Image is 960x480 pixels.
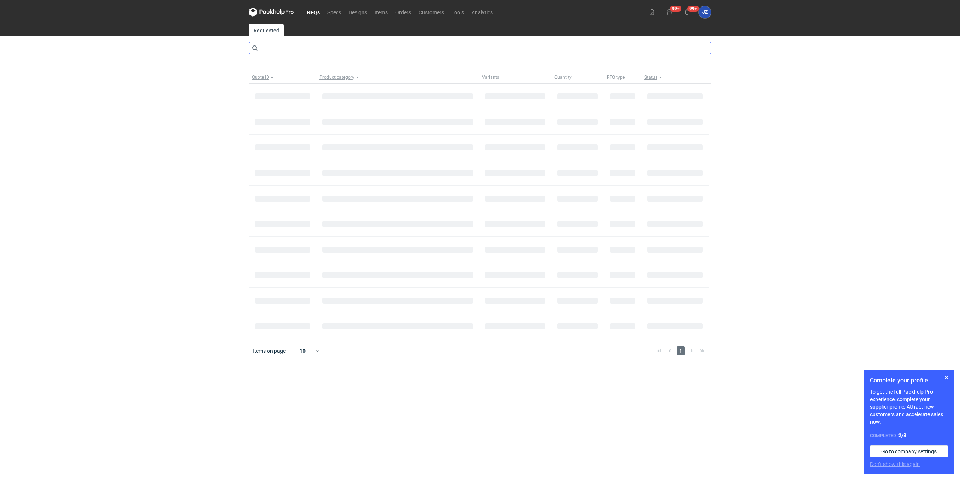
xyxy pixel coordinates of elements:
[644,74,657,80] span: Status
[663,6,675,18] button: 99+
[699,6,711,18] button: JZ
[415,8,448,17] a: Customers
[870,460,920,468] button: Don’t show this again
[870,445,948,457] a: Go to company settings
[699,6,711,18] div: Jakub Ziomka
[319,74,354,80] span: Product category
[291,346,315,356] div: 10
[324,8,345,17] a: Specs
[316,71,479,83] button: Product category
[898,432,906,438] strong: 2 / 8
[554,74,571,80] span: Quantity
[641,71,709,83] button: Status
[448,8,468,17] a: Tools
[482,74,499,80] span: Variants
[371,8,391,17] a: Items
[870,376,948,385] h1: Complete your profile
[676,346,685,355] span: 1
[681,6,693,18] button: 99+
[870,432,948,439] div: Completed:
[870,388,948,426] p: To get the full Packhelp Pro experience, complete your supplier profile. Attract new customers an...
[249,71,316,83] button: Quote ID
[252,74,269,80] span: Quote ID
[607,74,625,80] span: RFQ type
[303,8,324,17] a: RFQs
[942,373,951,382] button: Skip for now
[253,347,286,355] span: Items on page
[345,8,371,17] a: Designs
[391,8,415,17] a: Orders
[249,24,284,36] a: Requested
[468,8,496,17] a: Analytics
[249,8,294,17] svg: Packhelp Pro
